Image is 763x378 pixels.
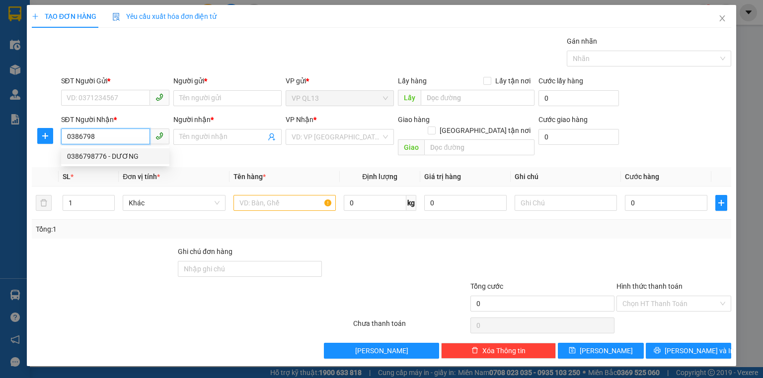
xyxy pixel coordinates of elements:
span: Lấy [398,90,421,106]
div: Chưa thanh toán [352,318,469,335]
label: Gán nhãn [567,37,597,45]
input: Cước giao hàng [538,129,619,145]
span: Lấy hàng [398,77,427,85]
span: Giao [398,139,424,155]
span: [PERSON_NAME] và In [665,345,734,356]
div: SĐT Người Nhận [61,114,169,125]
span: printer [654,347,661,355]
span: [GEOGRAPHIC_DATA] tận nơi [436,125,534,136]
label: Ghi chú đơn hàng [178,248,232,255]
button: deleteXóa Thông tin [441,343,556,359]
span: Giá trị hàng [424,173,461,181]
button: printer[PERSON_NAME] và In [646,343,732,359]
span: plus [716,199,727,207]
button: plus [37,128,53,144]
button: [PERSON_NAME] [324,343,439,359]
input: Cước lấy hàng [538,90,619,106]
span: save [569,347,576,355]
span: TẠO ĐƠN HÀNG [32,12,96,20]
div: Người nhận [173,114,282,125]
span: Cước hàng [625,173,659,181]
label: Hình thức thanh toán [616,282,683,290]
li: VP VP Đồng Xoài [69,70,132,81]
span: Yêu cầu xuất hóa đơn điện tử [112,12,217,20]
input: Ghi Chú [515,195,617,211]
button: Close [708,5,736,33]
span: phone [155,93,163,101]
span: VP QL13 [292,91,388,106]
button: delete [36,195,52,211]
button: plus [715,195,727,211]
input: VD: Bàn, Ghế [233,195,336,211]
span: SL [63,173,71,181]
label: Cước lấy hàng [538,77,583,85]
th: Ghi chú [511,167,621,187]
span: Tên hàng [233,173,266,181]
span: plus [38,132,53,140]
div: VP gửi [286,75,394,86]
span: Định lượng [362,173,397,181]
input: Dọc đường [424,139,534,155]
div: Tổng: 1 [36,224,295,235]
span: Giao hàng [398,116,430,124]
div: 0386798776 - DƯƠNG [61,148,169,164]
span: close [718,14,726,22]
span: Tổng cước [470,282,503,290]
input: Ghi chú đơn hàng [178,261,322,277]
span: Khác [129,195,219,210]
span: plus [32,13,39,20]
span: user-add [268,133,276,141]
div: SĐT Người Gửi [61,75,169,86]
input: 0 [424,195,507,211]
span: kg [406,195,416,211]
span: delete [471,347,478,355]
li: [PERSON_NAME][GEOGRAPHIC_DATA] [5,5,144,59]
span: Xóa Thông tin [482,345,526,356]
div: 0386798776 - DƯƠNG [67,151,163,162]
span: phone [155,132,163,140]
label: Cước giao hàng [538,116,588,124]
div: Người gửi [173,75,282,86]
span: Đơn vị tính [123,173,160,181]
li: VP VP QL13 [5,70,69,81]
span: Lấy tận nơi [491,75,534,86]
button: save[PERSON_NAME] [558,343,644,359]
span: [PERSON_NAME] [355,345,408,356]
img: icon [112,13,120,21]
span: [PERSON_NAME] [580,345,633,356]
input: Dọc đường [421,90,534,106]
span: VP Nhận [286,116,313,124]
